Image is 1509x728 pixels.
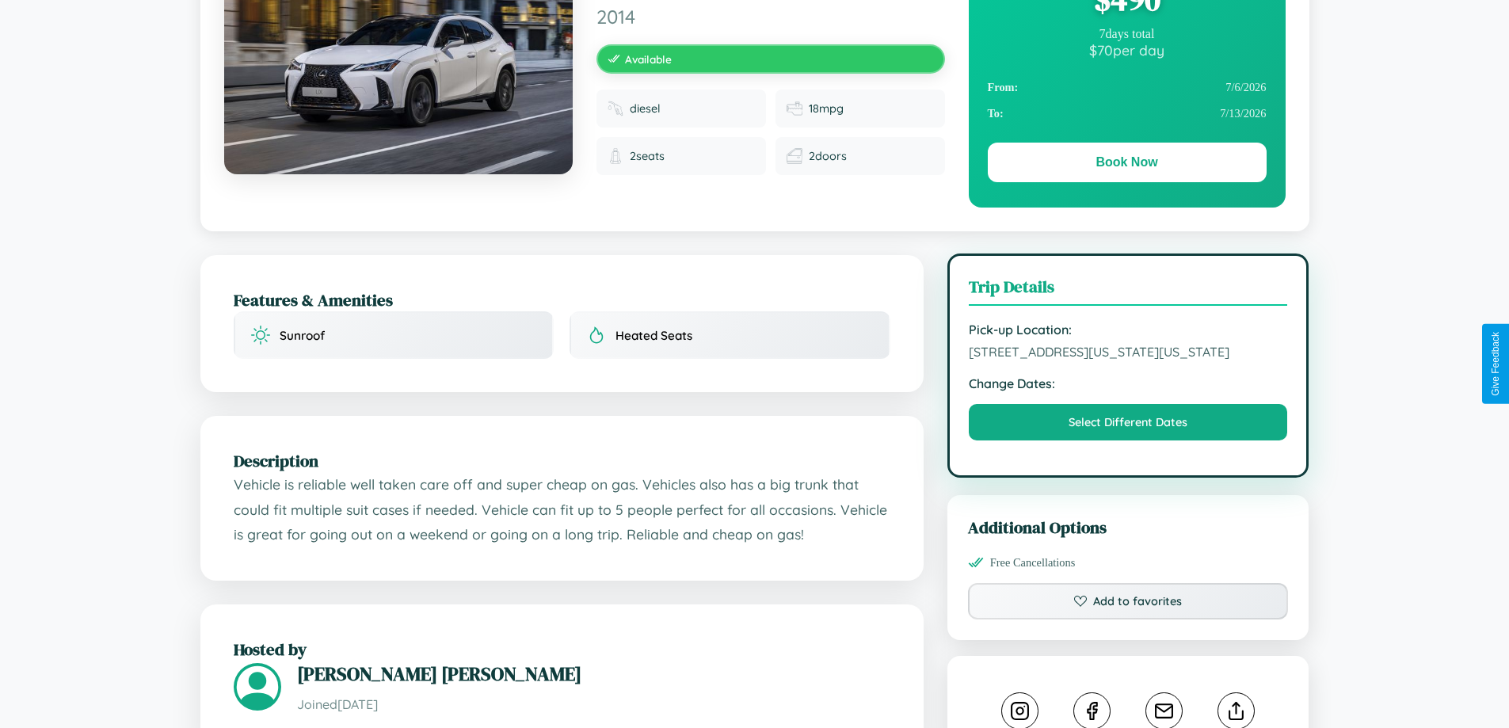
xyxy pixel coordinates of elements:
span: diesel [630,101,661,116]
span: [STREET_ADDRESS][US_STATE][US_STATE] [969,344,1288,360]
img: Fuel efficiency [787,101,802,116]
h3: [PERSON_NAME] [PERSON_NAME] [297,661,890,687]
strong: Pick-up Location: [969,322,1288,337]
span: 2 doors [809,149,847,163]
strong: From: [988,81,1019,94]
h2: Description [234,449,890,472]
span: Available [625,52,672,66]
span: Free Cancellations [990,556,1076,570]
span: Heated Seats [615,328,692,343]
div: 7 / 13 / 2026 [988,101,1267,127]
strong: Change Dates: [969,375,1288,391]
h2: Hosted by [234,638,890,661]
h2: Features & Amenities [234,288,890,311]
button: Book Now [988,143,1267,182]
div: $ 70 per day [988,41,1267,59]
img: Seats [608,148,623,164]
span: 2014 [596,5,945,29]
h3: Additional Options [968,516,1289,539]
div: 7 days total [988,27,1267,41]
div: Give Feedback [1490,332,1501,396]
span: 2 seats [630,149,665,163]
h3: Trip Details [969,275,1288,306]
button: Select Different Dates [969,404,1288,440]
span: Sunroof [280,328,325,343]
img: Fuel type [608,101,623,116]
button: Add to favorites [968,583,1289,619]
strong: To: [988,107,1004,120]
div: 7 / 6 / 2026 [988,74,1267,101]
p: Vehicle is reliable well taken care off and super cheap on gas. Vehicles also has a big trunk tha... [234,472,890,547]
span: 18 mpg [809,101,844,116]
p: Joined [DATE] [297,693,890,716]
img: Doors [787,148,802,164]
